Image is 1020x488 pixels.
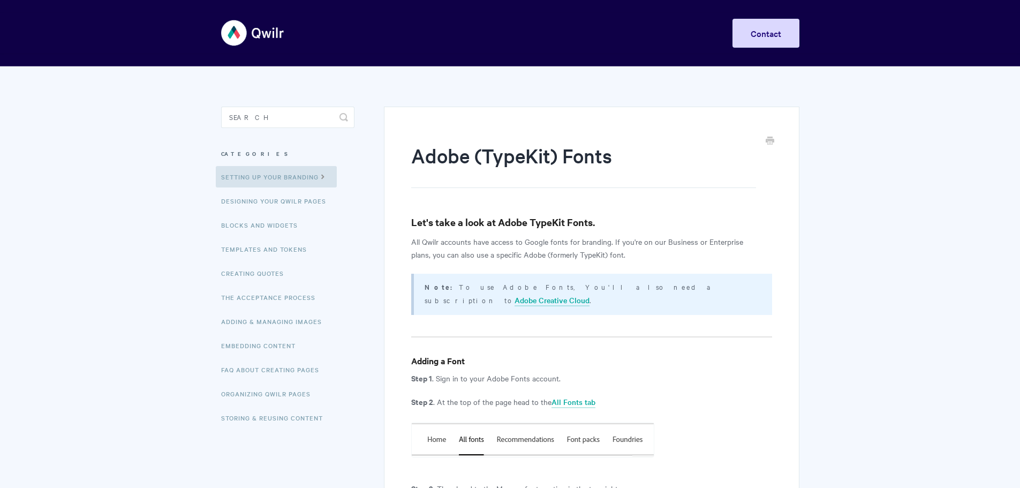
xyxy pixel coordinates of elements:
h4: Adding a Font [411,354,772,367]
a: Adding & Managing Images [221,311,330,332]
a: Setting up your Branding [216,166,337,187]
a: The Acceptance Process [221,287,323,308]
a: Storing & Reusing Content [221,407,331,429]
img: file-g1qqMHpsZF.png [411,422,654,457]
strong: Step 1 [411,372,432,384]
p: To use Adobe Fonts, You'll also need a subscription to . [425,280,758,306]
img: Qwilr Help Center [221,13,285,53]
a: Embedding Content [221,335,304,356]
p: . Sign in to your Adobe Fonts account. [411,372,772,385]
a: Adobe Creative Cloud [515,295,590,306]
a: All Fonts tab [551,396,595,408]
h3: Let's take a look at Adobe TypeKit Fonts. [411,215,772,230]
a: Templates and Tokens [221,238,315,260]
p: . At the top of the page head to the [411,395,772,408]
a: Organizing Qwilr Pages [221,383,319,404]
h3: Categories [221,144,354,163]
a: FAQ About Creating Pages [221,359,327,380]
h1: Adobe (TypeKit) Fonts [411,142,755,188]
p: All Qwilr accounts have access to Google fonts for branding. If you're on our Business or Enterpr... [411,235,772,261]
a: Contact [732,19,799,48]
a: Designing Your Qwilr Pages [221,190,334,212]
a: Print this Article [766,136,774,147]
strong: Step 2 [411,396,433,407]
a: Creating Quotes [221,262,292,284]
a: Blocks and Widgets [221,214,306,236]
strong: Note: [425,282,459,292]
input: Search [221,107,354,128]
